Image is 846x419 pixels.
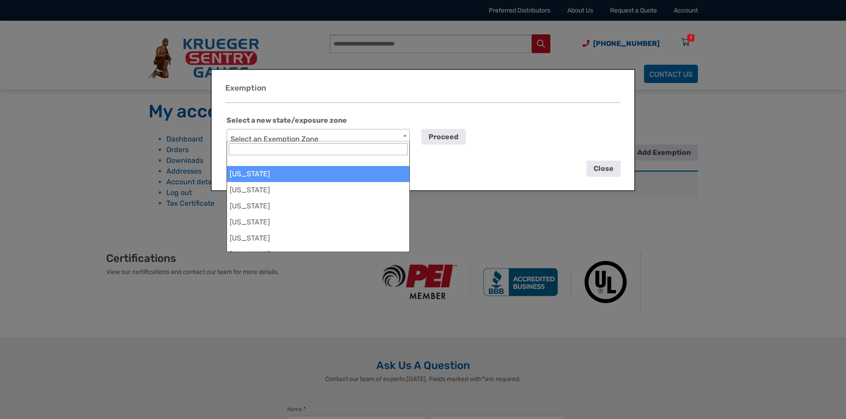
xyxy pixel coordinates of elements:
label: Select a new state/exposure zone [227,113,410,128]
li: [US_STATE] [227,214,409,230]
span: Select an Exemption Zone [227,129,410,141]
button: Proceed [421,129,466,145]
li: [US_STATE] [227,198,409,214]
h3: Exemption [225,83,621,93]
li: [US_STATE] [227,246,409,262]
span: Select an Exemption Zone [227,129,409,149]
li: [US_STATE] [227,166,409,182]
li: [US_STATE] [227,182,409,198]
li: [US_STATE] [227,230,409,246]
div: 1 [690,34,692,41]
button: Close [586,161,621,177]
